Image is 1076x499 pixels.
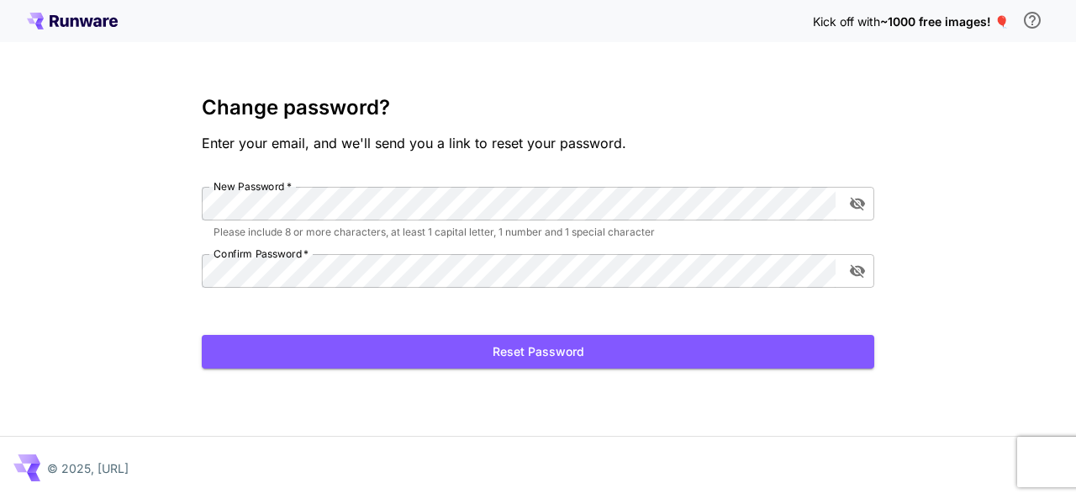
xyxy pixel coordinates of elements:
[842,256,873,286] button: toggle password visibility
[214,179,292,194] label: New Password
[202,335,874,369] button: Reset Password
[813,14,880,29] span: Kick off with
[47,459,129,477] p: © 2025, [URL]
[214,224,862,241] p: Please include 8 or more characters, at least 1 capital letter, 1 number and 1 special character
[202,133,874,153] p: Enter your email, and we'll send you a link to reset your password.
[214,247,309,261] label: Confirm Password
[880,14,1009,29] span: ~1000 free images! 🎈
[202,96,874,119] h3: Change password?
[1015,3,1049,37] button: In order to qualify for free credit, you need to sign up with a business email address and click ...
[842,188,873,219] button: toggle password visibility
